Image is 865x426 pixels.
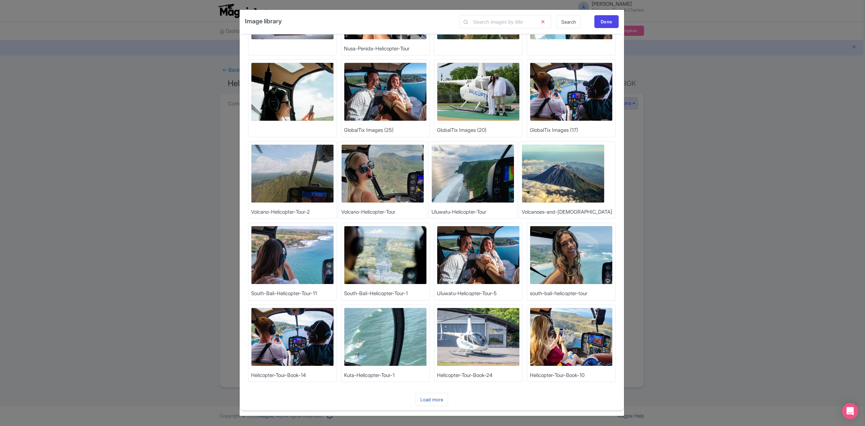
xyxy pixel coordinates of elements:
img: Volcano-Helicopter-Tour_wfjf38.jpg [341,144,424,203]
div: Volcanoes-and-[DEMOGRAPHIC_DATA] [522,208,612,216]
img: south-bali-helicopter-tour_iztxb1.jpg [530,226,613,284]
div: Open Intercom Messenger [842,403,858,419]
div: Uluwatu-Helicopter-Tour-5 [437,290,497,298]
img: GlobalTix_Images_20_jq04oq.jpg [437,63,520,121]
div: GlobalTix Images (17) [530,126,578,134]
img: Volcano-Helicopter-Tour-2_tiwyui.jpg [251,144,334,203]
div: South-Bali-Helicopter-Tour-1 [344,290,408,298]
div: Kuta-Helicopter-Tour-1 [344,372,395,379]
div: south-bali-helicopter-tour [530,290,587,298]
a: Load more [416,393,448,406]
div: Nusa-Penida-Helicopter-Tour [344,45,410,53]
img: Uluwatu-Helicopter-Tour-5_e54s0h.jpg [437,226,520,284]
img: GlobalTix_Images_25_ochzxy.jpg [344,63,427,121]
div: Done [594,15,619,28]
img: Uluwatu-Helicopter-Tour_qga86a.jpg [431,144,514,203]
img: South-Bali-Helicopter-Tour-11_jfgs5p.jpg [251,226,334,284]
div: Volcano-Helicopter-Tour-2 [251,208,310,216]
div: Uluwatu-Helicopter-Tour [431,208,486,216]
div: Helicopter-Tour-Book-24 [437,372,492,379]
div: GlobalTix Images (20) [437,126,487,134]
div: Helicopter-Tour-Book-14 [251,372,306,379]
img: South-Bali-Helicopter-Tour-1_worva8.jpg [344,226,427,284]
input: Search images by title [459,15,551,28]
div: Helicopter-Tour-Book-10 [530,372,585,379]
div: South-Bali-Helicopter-Tour-11 [251,290,317,298]
div: Volcano-Helicopter-Tour [341,208,395,216]
img: Helicopter-Tour-Book-10_qmelpa.jpg [530,308,613,366]
img: Helicopter-Tour-Book-14_zo8gmo.jpg [251,308,334,366]
img: GlobalTix_Images_17_co3bjh.jpg [530,63,613,121]
img: Kuta-Helicopter-Tour-1_pe5wy8.jpg [344,308,427,366]
div: GlobalTix Images (25) [344,126,394,134]
img: Volcanoes-and-Temples_nii2cv.jpg [522,144,604,203]
a: Search [557,15,581,28]
h4: Image library [245,15,282,27]
img: sqknofbb1kcydwq33i0d.jpg [251,63,334,121]
img: Helicopter-Tour-Book-24_fpiyac.jpg [437,308,520,366]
